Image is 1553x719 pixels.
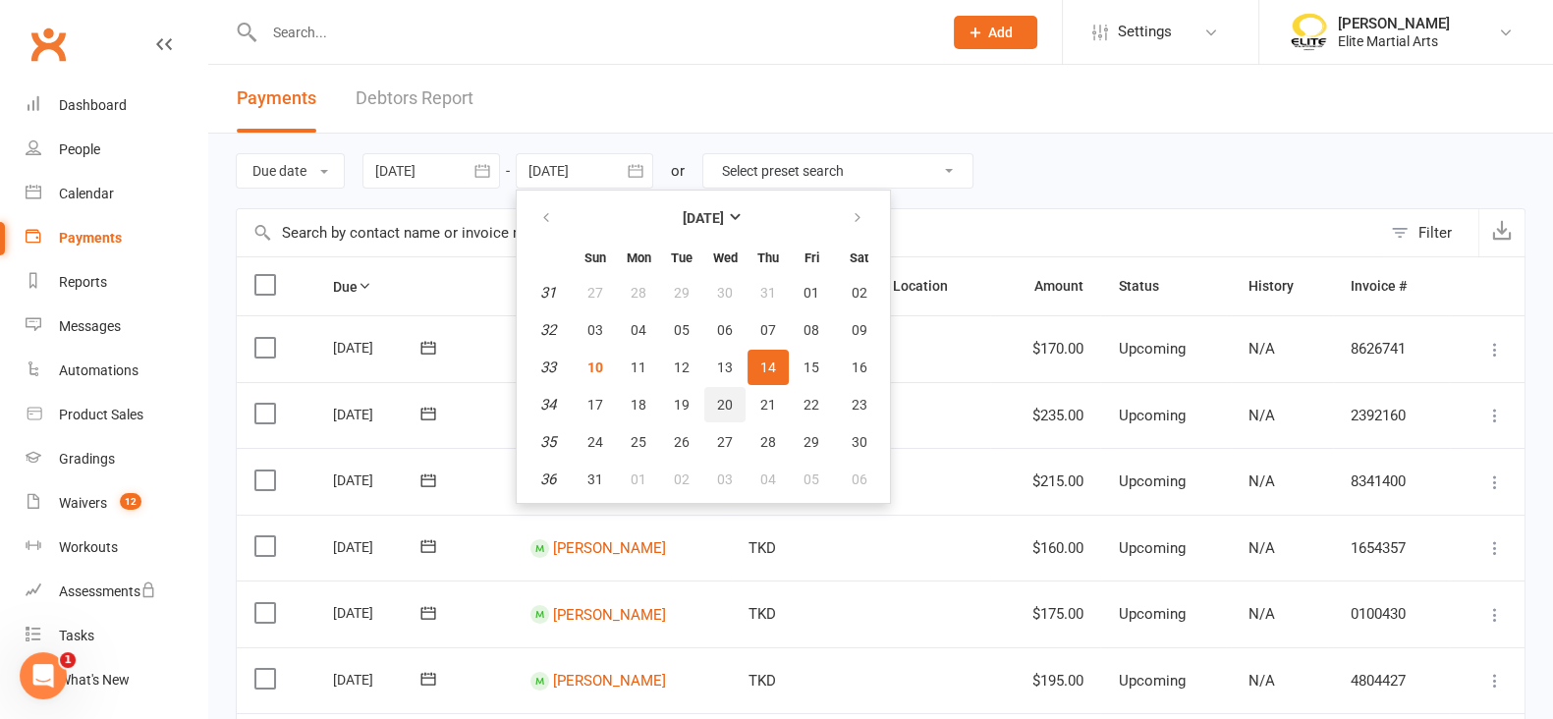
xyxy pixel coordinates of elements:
[553,605,666,623] a: [PERSON_NAME]
[713,250,738,265] small: Wednesday
[59,451,115,467] div: Gradings
[1248,672,1275,690] span: N/A
[333,597,423,628] div: [DATE]
[59,274,107,290] div: Reports
[704,387,746,422] button: 20
[704,462,746,497] button: 03
[26,481,207,525] a: Waivers 12
[804,359,819,375] span: 15
[59,672,130,688] div: What's New
[852,397,867,413] span: 23
[1118,539,1185,557] span: Upcoming
[791,275,832,310] button: 01
[875,257,990,315] th: Location
[1248,539,1275,557] span: N/A
[661,462,702,497] button: 02
[661,312,702,348] button: 05
[749,539,776,557] span: TKD
[704,424,746,460] button: 27
[1381,209,1478,256] button: Filter
[1118,407,1185,424] span: Upcoming
[1333,515,1449,581] td: 1654357
[587,359,603,375] span: 10
[26,393,207,437] a: Product Sales
[791,387,832,422] button: 22
[1118,672,1185,690] span: Upcoming
[59,141,100,157] div: People
[674,285,690,301] span: 29
[852,285,867,301] span: 02
[26,437,207,481] a: Gradings
[59,407,143,422] div: Product Sales
[26,172,207,216] a: Calendar
[661,424,702,460] button: 26
[1118,10,1172,54] span: Settings
[1333,647,1449,714] td: 4804427
[671,250,693,265] small: Tuesday
[1100,257,1230,315] th: Status
[760,471,776,487] span: 04
[748,424,789,460] button: 28
[237,65,316,133] button: Payments
[26,260,207,304] a: Reports
[804,285,819,301] span: 01
[850,250,868,265] small: Saturday
[627,250,651,265] small: Monday
[553,672,666,690] a: [PERSON_NAME]
[834,312,884,348] button: 09
[990,382,1100,449] td: $235.00
[59,318,121,334] div: Messages
[59,495,107,511] div: Waivers
[1118,340,1185,358] span: Upcoming
[333,332,423,362] div: [DATE]
[587,322,603,338] span: 03
[575,350,616,385] button: 10
[59,230,122,246] div: Payments
[587,471,603,487] span: 31
[760,434,776,450] span: 28
[120,493,141,510] span: 12
[20,652,67,699] iframe: Intercom live chat
[236,153,345,189] button: Due date
[674,322,690,338] span: 05
[333,399,423,429] div: [DATE]
[631,434,646,450] span: 25
[333,531,423,562] div: [DATE]
[618,312,659,348] button: 04
[760,397,776,413] span: 21
[749,605,776,623] span: TKD
[661,275,702,310] button: 29
[748,387,789,422] button: 21
[760,285,776,301] span: 31
[748,350,789,385] button: 14
[1338,32,1450,50] div: Elite Martial Arts
[791,312,832,348] button: 08
[333,664,423,694] div: [DATE]
[852,434,867,450] span: 30
[990,647,1100,714] td: $195.00
[834,462,884,497] button: 06
[24,20,73,69] a: Clubworx
[1338,15,1450,32] div: [PERSON_NAME]
[618,462,659,497] button: 01
[717,471,733,487] span: 03
[804,434,819,450] span: 29
[631,471,646,487] span: 01
[748,312,789,348] button: 07
[26,83,207,128] a: Dashboard
[1333,257,1449,315] th: Invoice #
[990,581,1100,647] td: $175.00
[717,434,733,450] span: 27
[1231,257,1333,315] th: History
[540,470,556,488] em: 36
[717,397,733,413] span: 20
[954,16,1037,49] button: Add
[661,350,702,385] button: 12
[333,465,423,495] div: [DATE]
[1333,581,1449,647] td: 0100430
[1248,407,1275,424] span: N/A
[990,448,1100,515] td: $215.00
[748,462,789,497] button: 04
[59,97,127,113] div: Dashboard
[990,257,1100,315] th: Amount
